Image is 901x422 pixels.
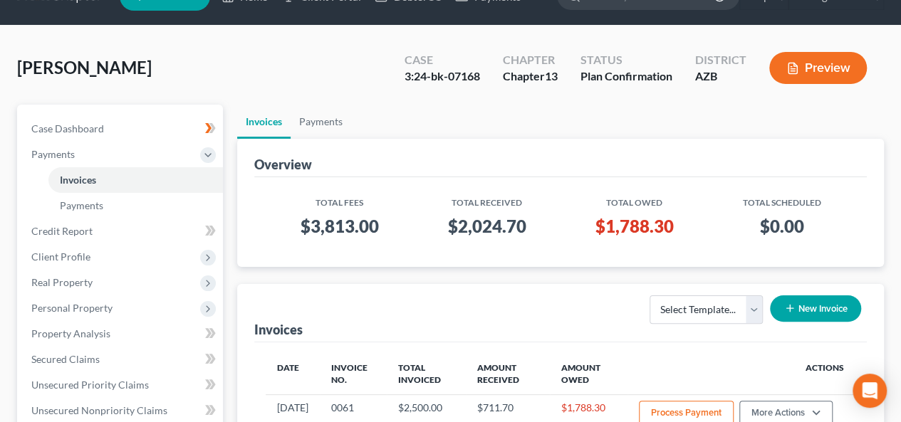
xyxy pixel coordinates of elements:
th: Invoice No. [320,354,387,395]
th: Date [266,354,320,395]
div: Case [405,52,480,68]
button: New Invoice [770,295,861,322]
span: Case Dashboard [31,122,104,134]
a: Case Dashboard [20,116,223,142]
div: District [695,52,746,68]
span: Unsecured Nonpriority Claims [31,404,167,416]
span: Credit Report [31,225,93,237]
th: Total Owed [561,189,708,209]
div: AZB [695,68,746,85]
span: Personal Property [31,302,113,314]
th: Total Invoiced [387,354,466,395]
span: Real Property [31,276,93,288]
button: Preview [769,52,867,84]
th: Total Received [413,189,561,209]
a: Invoices [48,167,223,193]
a: Property Analysis [20,321,223,347]
span: Invoices [60,174,96,186]
h3: $0.00 [719,215,844,238]
th: Total Scheduled [708,189,855,209]
div: Status [580,52,672,68]
div: Plan Confirmation [580,68,672,85]
a: Invoices [237,105,291,139]
a: Unsecured Priority Claims [20,372,223,398]
a: Payments [48,193,223,218]
span: Client Profile [31,250,90,263]
h3: $2,024.70 [425,215,549,238]
h3: $1,788.30 [572,215,697,238]
a: Payments [291,105,351,139]
span: Unsecured Priority Claims [31,379,149,391]
a: Secured Claims [20,347,223,372]
th: Actions [627,354,855,395]
span: [PERSON_NAME] [17,57,152,78]
div: Chapter [503,68,558,85]
th: Amount Received [466,354,550,395]
div: Invoices [254,321,303,338]
h3: $3,813.00 [277,215,402,238]
div: 3:24-bk-07168 [405,68,480,85]
span: 13 [545,69,558,83]
a: Credit Report [20,218,223,244]
div: Chapter [503,52,558,68]
th: Amount Owed [550,354,627,395]
span: Payments [31,148,75,160]
th: Total Fees [266,189,413,209]
span: Secured Claims [31,353,100,365]
span: Payments [60,199,103,211]
span: Property Analysis [31,327,110,339]
div: Open Intercom Messenger [853,374,887,408]
div: Overview [254,156,312,173]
